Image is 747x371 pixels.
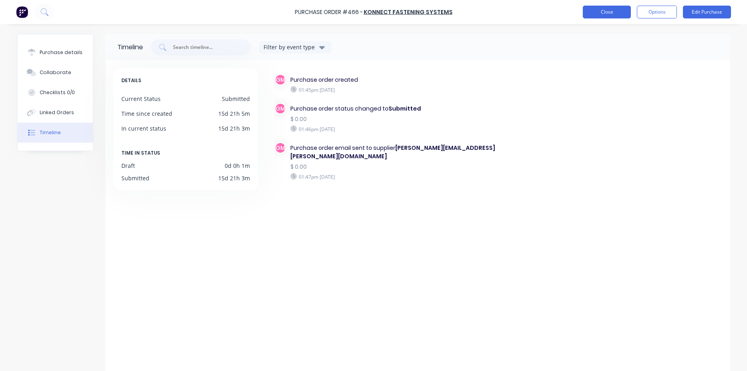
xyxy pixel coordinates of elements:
div: Time since created [121,109,172,118]
div: Linked Orders [40,109,74,116]
div: 15d 21h 3m [218,174,250,182]
button: Timeline [18,123,93,143]
button: Close [583,6,631,18]
div: Purchase order email sent to supplier [290,144,497,161]
div: $ 0.00 [290,163,497,171]
button: Linked Orders [18,103,93,123]
div: Draft [121,161,135,170]
div: 15d 21h 5m [218,109,250,118]
div: 0d 0h 1m [225,161,250,170]
div: Filter by event type [264,43,317,51]
button: Purchase details [18,42,93,63]
div: Submitted [222,95,250,103]
div: Checklists 0/0 [40,89,75,96]
div: 01:46pm [DATE] [290,125,497,133]
div: Purchase order created [290,76,497,84]
a: Konnect Fastening Systems [364,8,453,16]
div: Purchase details [40,49,83,56]
div: Collaborate [40,69,71,76]
button: Filter by event type [259,41,331,53]
div: GM [274,142,286,154]
div: 01:47pm [DATE] [290,173,497,180]
div: Timeline [117,42,143,52]
div: $ 0.00 [290,115,497,123]
span: DETAILS [121,76,141,85]
div: 01:45pm [DATE] [290,86,497,93]
span: TIME IN STATUS [121,149,160,157]
div: GM [274,74,286,86]
div: 15d 21h 3m [218,124,250,133]
b: Submitted [389,105,421,113]
input: Search timeline... [172,43,239,51]
div: Current Status [121,95,161,103]
div: GM [274,103,286,115]
div: Timeline [40,129,61,136]
div: Purchase Order #466 - [295,8,363,16]
button: Checklists 0/0 [18,83,93,103]
div: In current status [121,124,166,133]
button: Options [637,6,677,18]
img: Factory [16,6,28,18]
div: Submitted [121,174,149,182]
b: [PERSON_NAME][EMAIL_ADDRESS][PERSON_NAME][DOMAIN_NAME] [290,144,495,160]
button: Edit Purchase [683,6,731,18]
button: Collaborate [18,63,93,83]
div: Purchase order status changed to [290,105,497,113]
